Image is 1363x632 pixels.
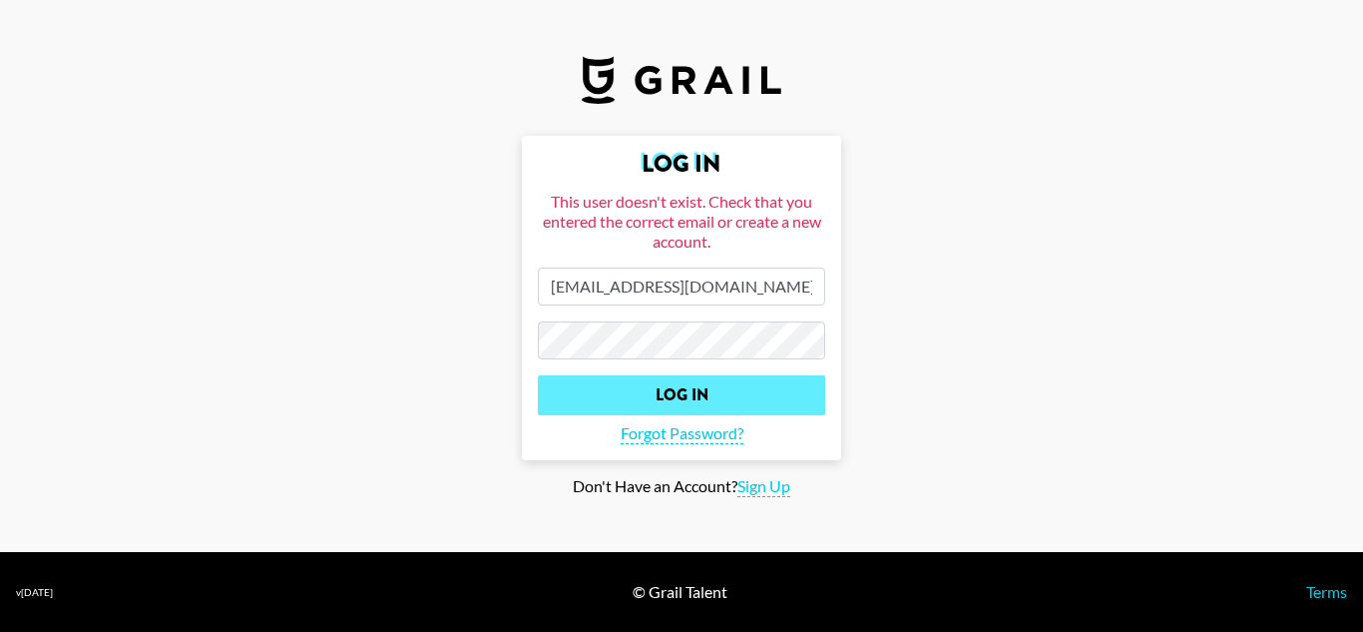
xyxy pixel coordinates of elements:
div: Don't Have an Account? [16,476,1347,497]
div: v [DATE] [16,586,53,599]
input: Log In [538,375,825,415]
input: Email [538,268,825,306]
img: Grail Talent Logo [582,56,781,104]
span: Sign Up [737,476,790,497]
div: © Grail Talent [633,582,727,602]
a: Terms [1306,582,1347,601]
div: This user doesn't exist. Check that you entered the correct email or create a new account. [538,192,825,252]
span: Forgot Password? [621,423,743,444]
h2: Log In [538,152,825,176]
